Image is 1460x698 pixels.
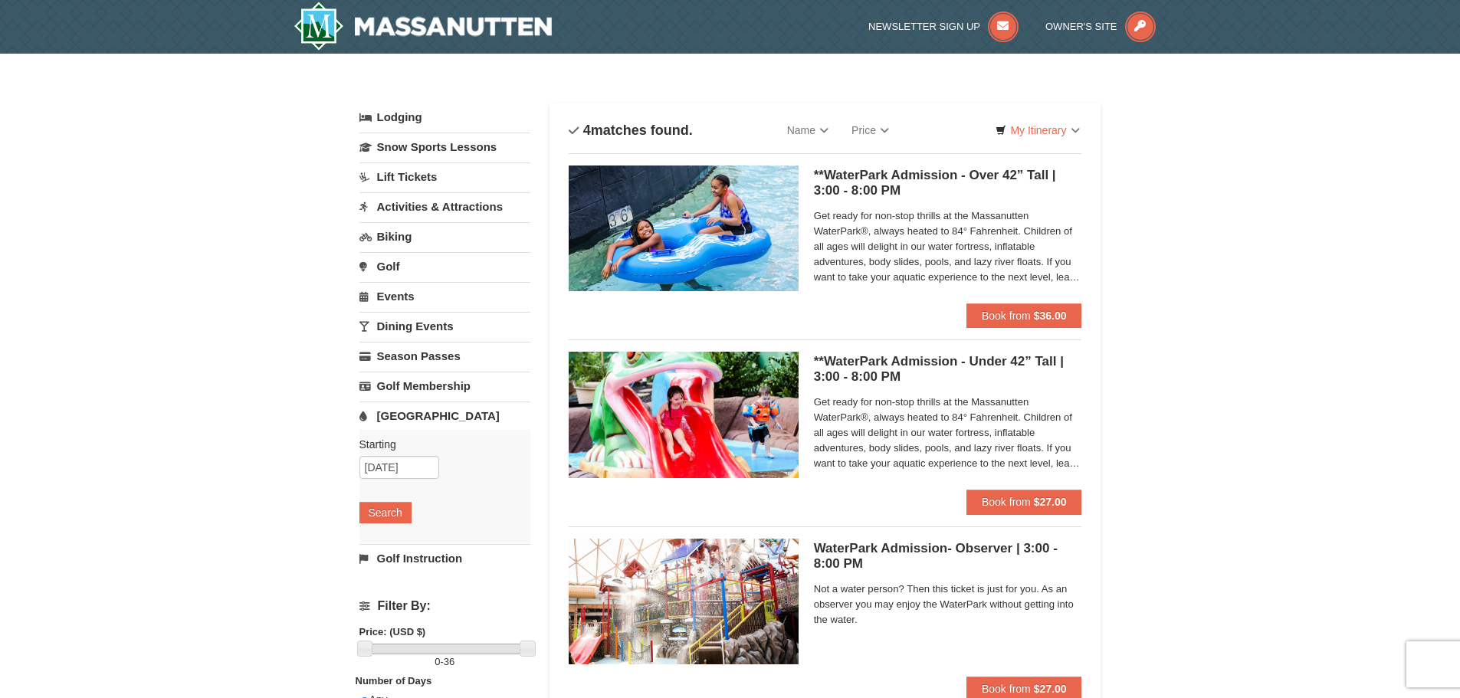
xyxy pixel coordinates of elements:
h5: WaterPark Admission- Observer | 3:00 - 8:00 PM [814,541,1082,572]
span: Get ready for non-stop thrills at the Massanutten WaterPark®, always heated to 84° Fahrenheit. Ch... [814,208,1082,285]
h5: **WaterPark Admission - Under 42” Tall | 3:00 - 8:00 PM [814,354,1082,385]
a: Golf [359,252,530,280]
a: Biking [359,222,530,251]
a: Lift Tickets [359,162,530,191]
a: Activities & Attractions [359,192,530,221]
img: 6619917-1058-293f39d8.jpg [569,165,799,291]
a: Golf Membership [359,372,530,400]
span: Book from [982,683,1031,695]
span: Book from [982,310,1031,322]
h4: Filter By: [359,599,530,613]
a: Massanutten Resort [294,2,553,51]
img: 6619917-1062-d161e022.jpg [569,352,799,477]
img: 6619917-1066-60f46fa6.jpg [569,539,799,664]
span: Not a water person? Then this ticket is just for you. As an observer you may enjoy the WaterPark ... [814,582,1082,628]
span: 4 [583,123,591,138]
label: - [359,654,530,670]
label: Starting [359,437,519,452]
span: 0 [435,656,440,667]
button: Book from $36.00 [966,303,1082,328]
span: Book from [982,496,1031,508]
h4: matches found. [569,123,693,138]
a: Events [359,282,530,310]
strong: Number of Days [356,675,432,687]
a: Season Passes [359,342,530,370]
a: Golf Instruction [359,544,530,572]
a: Owner's Site [1045,21,1156,32]
strong: Price: (USD $) [359,626,426,637]
a: [GEOGRAPHIC_DATA] [359,401,530,430]
a: Newsletter Sign Up [868,21,1019,32]
a: Snow Sports Lessons [359,133,530,161]
a: My Itinerary [986,119,1089,142]
span: 36 [444,656,454,667]
strong: $27.00 [1034,683,1067,695]
strong: $27.00 [1034,496,1067,508]
h5: **WaterPark Admission - Over 42” Tall | 3:00 - 8:00 PM [814,168,1082,198]
span: Get ready for non-stop thrills at the Massanutten WaterPark®, always heated to 84° Fahrenheit. Ch... [814,395,1082,471]
img: Massanutten Resort Logo [294,2,553,51]
a: Lodging [359,103,530,131]
a: Price [840,115,901,146]
a: Dining Events [359,312,530,340]
span: Owner's Site [1045,21,1117,32]
a: Name [776,115,840,146]
button: Search [359,502,412,523]
span: Newsletter Sign Up [868,21,980,32]
button: Book from $27.00 [966,490,1082,514]
strong: $36.00 [1034,310,1067,322]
